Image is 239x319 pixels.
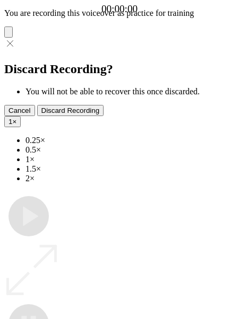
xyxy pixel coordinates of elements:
li: You will not be able to recover this once discarded. [25,87,235,96]
p: You are recording this voiceover as practice for training [4,8,235,18]
button: Cancel [4,105,35,116]
a: 00:00:00 [101,3,138,15]
li: 1× [25,155,235,164]
span: 1 [8,118,12,126]
button: Discard Recording [37,105,104,116]
li: 0.25× [25,136,235,145]
li: 0.5× [25,145,235,155]
li: 2× [25,174,235,183]
li: 1.5× [25,164,235,174]
h2: Discard Recording? [4,62,235,76]
button: 1× [4,116,21,127]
